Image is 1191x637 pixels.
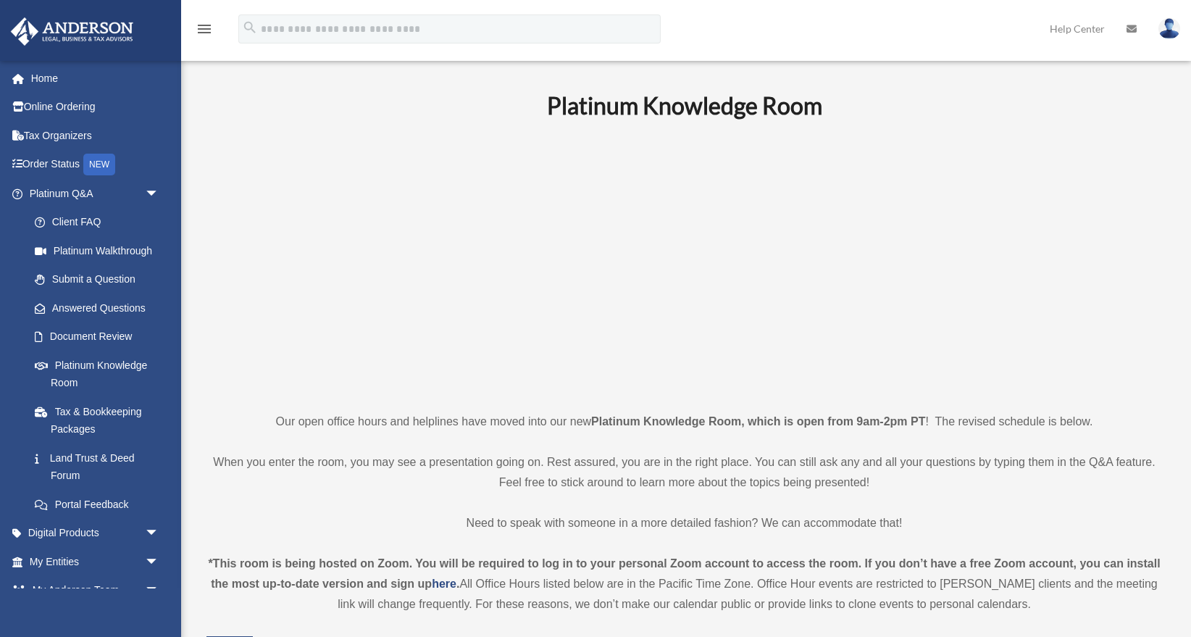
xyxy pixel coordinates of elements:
img: User Pic [1158,18,1180,39]
strong: *This room is being hosted on Zoom. You will be required to log in to your personal Zoom account ... [208,557,1160,590]
a: Portal Feedback [20,490,181,519]
a: My Anderson Teamarrow_drop_down [10,576,181,605]
span: arrow_drop_down [145,519,174,549]
p: Our open office hours and helplines have moved into our new ! The revised schedule is below. [206,412,1162,432]
a: Home [10,64,181,93]
a: Digital Productsarrow_drop_down [10,519,181,548]
a: Submit a Question [20,265,181,294]
strong: Platinum Knowledge Room, which is open from 9am-2pm PT [591,415,925,428]
span: arrow_drop_down [145,547,174,577]
iframe: 231110_Toby_KnowledgeRoom [467,140,902,385]
span: arrow_drop_down [145,179,174,209]
div: All Office Hours listed below are in the Pacific Time Zone. Office Hour events are restricted to ... [206,554,1162,615]
a: Document Review [20,322,181,351]
a: Platinum Walkthrough [20,236,181,265]
span: arrow_drop_down [145,576,174,606]
a: Online Ordering [10,93,181,122]
b: Platinum Knowledge Room [547,91,822,120]
i: search [242,20,258,36]
a: My Entitiesarrow_drop_down [10,547,181,576]
p: When you enter the room, you may see a presentation going on. Rest assured, you are in the right ... [206,452,1162,493]
a: Answered Questions [20,293,181,322]
strong: . [456,578,459,590]
a: Tax & Bookkeeping Packages [20,397,181,444]
a: Land Trust & Deed Forum [20,444,181,490]
a: menu [196,25,213,38]
a: Platinum Knowledge Room [20,351,174,397]
div: NEW [83,154,115,175]
a: here [432,578,456,590]
a: Client FAQ [20,208,181,237]
a: Tax Organizers [10,121,181,150]
p: Need to speak with someone in a more detailed fashion? We can accommodate that! [206,513,1162,533]
a: Order StatusNEW [10,150,181,180]
a: Platinum Q&Aarrow_drop_down [10,179,181,208]
i: menu [196,20,213,38]
img: Anderson Advisors Platinum Portal [7,17,138,46]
